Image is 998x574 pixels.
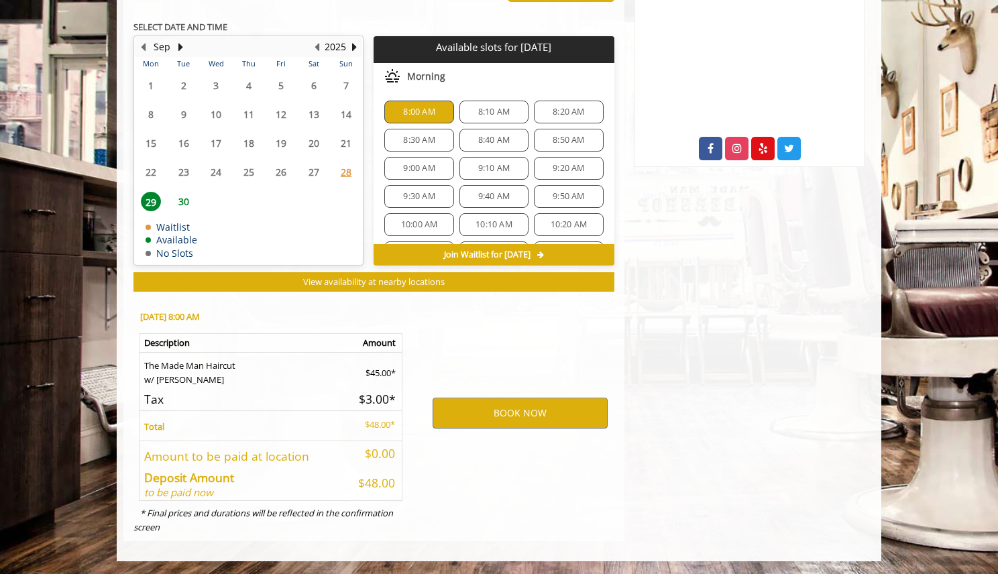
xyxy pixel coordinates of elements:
div: 10:20 AM [534,213,603,236]
span: 9:50 AM [553,191,584,202]
div: 8:40 AM [459,129,529,152]
div: 10:50 AM [534,241,603,264]
span: 9:20 AM [553,163,584,174]
td: Select day30 [167,187,199,216]
h5: $48.00 [350,477,396,490]
b: [DATE] 8:00 AM [140,310,200,323]
button: Next Month [175,40,186,54]
th: Wed [200,57,232,70]
span: 9:10 AM [478,163,510,174]
span: 10:20 AM [551,219,588,230]
div: 9:40 AM [459,185,529,208]
td: No Slots [146,248,197,258]
div: 9:10 AM [459,157,529,180]
span: 30 [174,192,194,211]
button: Next Year [349,40,359,54]
div: 10:00 AM [384,213,453,236]
p: Available slots for [DATE] [379,42,608,53]
b: Description [144,337,190,349]
div: 9:00 AM [384,157,453,180]
span: View availability at nearby locations [303,276,445,288]
th: Tue [167,57,199,70]
span: Join Waitlist for [DATE] [444,249,531,260]
b: Amount [363,337,396,349]
button: 2025 [325,40,346,54]
td: $45.00* [345,353,402,387]
span: 8:00 AM [403,107,435,117]
h5: Amount to be paid at location [144,450,340,463]
div: 9:30 AM [384,185,453,208]
div: 10:10 AM [459,213,529,236]
th: Thu [232,57,264,70]
span: 10:00 AM [401,219,438,230]
th: Sun [330,57,363,70]
b: SELECT DATE AND TIME [133,21,227,33]
span: 29 [141,192,161,211]
span: 8:20 AM [553,107,584,117]
i: * Final prices and durations will be reflected in the confirmation screen [133,507,393,533]
span: Morning [407,71,445,82]
td: Select day29 [135,187,167,216]
button: BOOK NOW [433,398,608,428]
td: The Made Man Haircut w/ [PERSON_NAME] [140,353,346,387]
th: Fri [265,57,297,70]
p: $48.00* [350,418,396,432]
div: 8:10 AM [459,101,529,123]
span: 8:40 AM [478,135,510,146]
div: 9:20 AM [534,157,603,180]
td: Available [146,235,197,245]
th: Sat [297,57,329,70]
h5: $3.00* [350,393,396,406]
div: 10:30 AM [384,241,453,264]
td: Select day28 [330,158,363,186]
b: Total [144,420,164,433]
span: 10:10 AM [476,219,512,230]
span: 9:30 AM [403,191,435,202]
div: 8:30 AM [384,129,453,152]
span: 8:10 AM [478,107,510,117]
button: Sep [154,40,170,54]
h5: Tax [144,393,340,406]
button: Previous Month [137,40,148,54]
span: 28 [336,162,356,182]
div: 9:50 AM [534,185,603,208]
div: 10:40 AM [459,241,529,264]
button: View availability at nearby locations [133,272,614,292]
b: Deposit Amount [144,469,234,485]
i: to be paid now [144,485,213,499]
td: Waitlist [146,222,197,232]
th: Mon [135,57,167,70]
div: 8:50 AM [534,129,603,152]
span: 9:40 AM [478,191,510,202]
span: 8:30 AM [403,135,435,146]
img: morning slots [384,68,400,84]
h5: $0.00 [350,447,396,460]
div: 8:20 AM [534,101,603,123]
button: Previous Year [311,40,322,54]
span: 9:00 AM [403,163,435,174]
span: 8:50 AM [553,135,584,146]
div: 8:00 AM [384,101,453,123]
